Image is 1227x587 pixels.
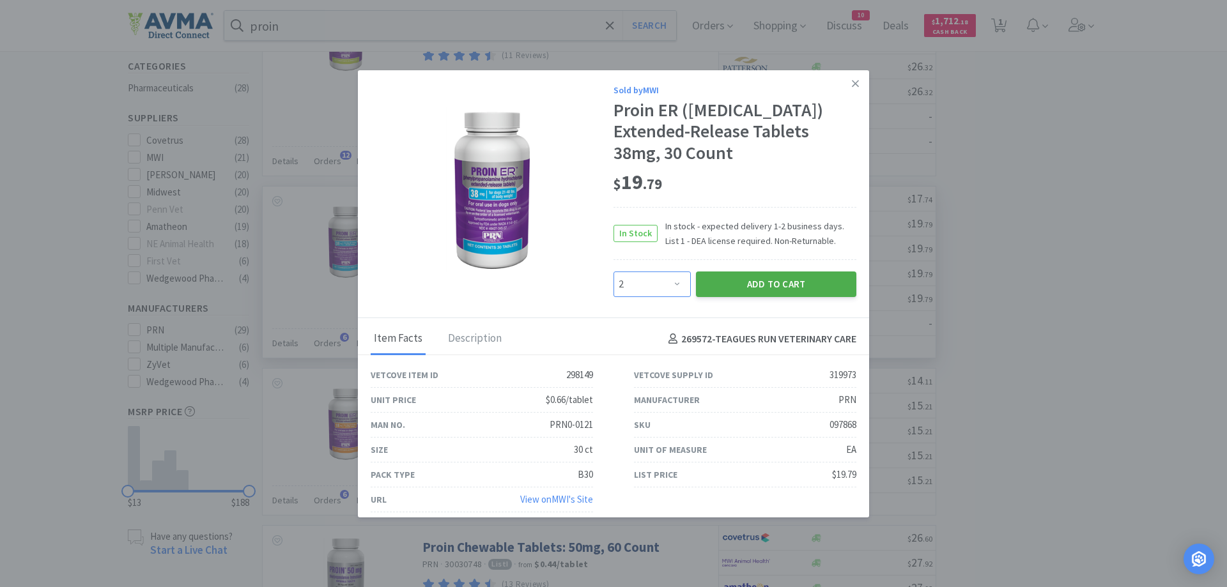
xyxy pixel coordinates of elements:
[371,418,405,432] div: Man No.
[371,393,416,407] div: Unit Price
[634,468,677,482] div: List Price
[613,83,856,97] div: Sold by MWI
[1184,544,1214,574] div: Open Intercom Messenger
[371,468,415,482] div: Pack Type
[578,467,593,482] div: B30
[371,443,388,457] div: Size
[634,393,700,407] div: Manufacturer
[634,368,713,382] div: Vetcove Supply ID
[613,169,662,195] span: 19
[838,392,856,408] div: PRN
[520,493,593,505] a: View onMWI's Site
[446,107,539,273] img: 9e153c13aa804be9b71a9ac24b57d25b_319973.png
[371,323,426,355] div: Item Facts
[634,443,707,457] div: Unit of Measure
[613,100,856,164] div: Proin ER ([MEDICAL_DATA]) Extended-Release Tablets 38mg, 30 Count
[846,442,856,457] div: EA
[663,331,856,347] h4: 269572 - TEAGUES RUN VETERINARY CARE
[613,175,621,193] span: $
[371,492,387,507] div: URL
[614,225,657,241] span: In Stock
[550,417,593,432] div: PRN0-0121
[832,467,856,482] div: $19.79
[634,418,651,432] div: SKU
[696,271,856,297] button: Add to Cart
[546,392,593,408] div: $0.66/tablet
[371,368,438,382] div: Vetcove Item ID
[830,367,856,383] div: 319973
[643,175,662,193] span: . 79
[566,367,593,383] div: 298149
[830,417,856,432] div: 097868
[445,323,505,355] div: Description
[658,219,856,248] span: In stock - expected delivery 1-2 business days. List 1 - DEA license required. Non-Returnable.
[574,442,593,457] div: 30 ct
